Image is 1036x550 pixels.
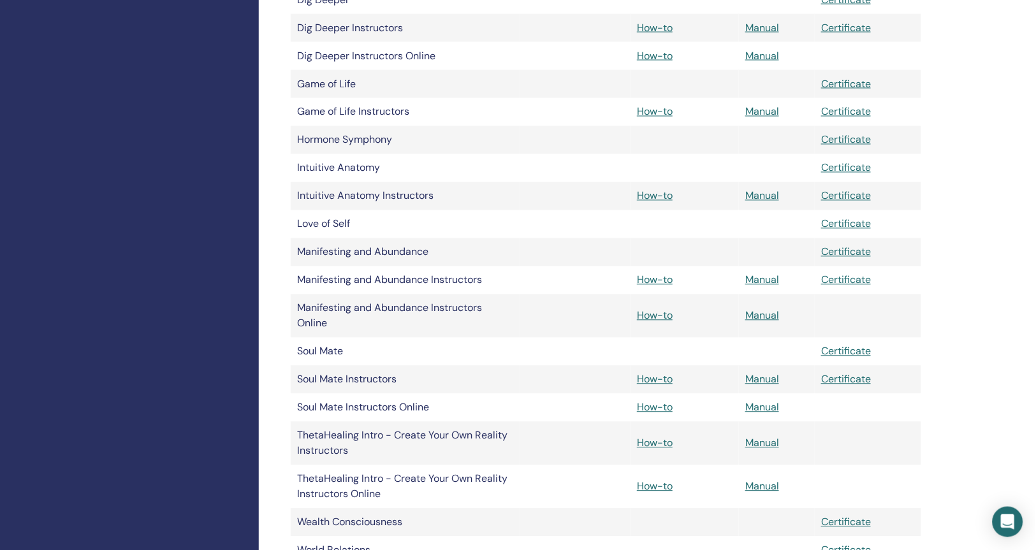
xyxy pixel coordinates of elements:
a: Manual [745,189,779,203]
a: Manual [745,21,779,34]
a: Certificate [821,161,871,175]
td: Soul Mate Instructors [291,366,520,394]
a: Manual [745,480,779,493]
td: Manifesting and Abundance Instructors [291,266,520,294]
td: Dig Deeper Instructors Online [291,42,520,70]
a: Manual [745,105,779,119]
a: Manual [745,401,779,414]
td: Dig Deeper Instructors [291,14,520,42]
a: How-to [637,437,673,450]
a: Certificate [821,273,871,287]
td: Manifesting and Abundance [291,238,520,266]
a: Manual [745,309,779,322]
a: How-to [637,480,673,493]
a: Certificate [821,105,871,119]
a: How-to [637,373,673,386]
a: Manual [745,273,779,287]
td: Soul Mate [291,338,520,366]
a: Certificate [821,345,871,358]
td: Game of Life Instructors [291,98,520,126]
a: How-to [637,273,673,287]
a: Certificate [821,21,871,34]
a: Certificate [821,189,871,203]
a: Certificate [821,133,871,147]
td: ThetaHealing Intro - Create Your Own Reality Instructors Online [291,465,520,509]
a: How-to [637,401,673,414]
a: How-to [637,189,673,203]
div: Open Intercom Messenger [993,507,1023,537]
td: Hormone Symphony [291,126,520,154]
a: Certificate [821,77,871,90]
a: Certificate [821,373,871,386]
td: Wealth Consciousness [291,509,520,537]
a: How-to [637,49,673,62]
td: Love of Self [291,210,520,238]
a: Certificate [821,516,871,529]
a: Certificate [821,217,871,231]
td: Game of Life [291,70,520,98]
a: How-to [637,21,673,34]
td: Intuitive Anatomy [291,154,520,182]
a: Manual [745,49,779,62]
a: Manual [745,373,779,386]
td: Intuitive Anatomy Instructors [291,182,520,210]
td: Manifesting and Abundance Instructors Online [291,294,520,338]
a: Certificate [821,245,871,259]
a: How-to [637,105,673,119]
td: Soul Mate Instructors Online [291,394,520,422]
td: ThetaHealing Intro - Create Your Own Reality Instructors [291,422,520,465]
a: How-to [637,309,673,322]
a: Manual [745,437,779,450]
